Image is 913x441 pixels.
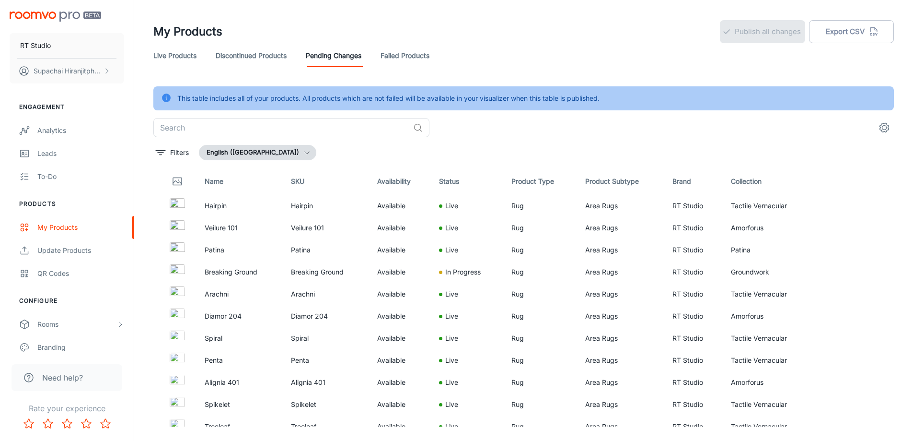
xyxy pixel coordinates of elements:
[283,195,370,217] td: Hairpin
[205,201,276,211] p: Hairpin
[205,223,276,233] p: Veilure 101
[723,349,814,371] td: Tactile Vernacular
[445,245,458,255] p: Live
[370,261,431,283] td: Available
[205,245,276,255] p: Patina
[504,305,577,327] td: Rug
[283,283,370,305] td: Arachni
[723,393,814,416] td: Tactile Vernacular
[665,349,723,371] td: RT Studio
[37,342,124,353] div: Branding
[665,261,723,283] td: RT Studio
[578,239,665,261] td: Area Rugs
[205,289,276,299] p: Arachni
[283,168,370,195] th: SKU
[504,261,577,283] td: Rug
[370,283,431,305] td: Available
[283,217,370,239] td: Veilure 101
[370,349,431,371] td: Available
[283,239,370,261] td: Patina
[578,305,665,327] td: Area Rugs
[578,168,665,195] th: Product Subtype
[205,267,276,277] p: Breaking Ground
[10,59,124,83] button: Supachai Hiranjitphonchana
[283,371,370,393] td: Alignia 401
[370,393,431,416] td: Available
[445,311,458,322] p: Live
[578,416,665,438] td: Area Rugs
[205,311,276,322] p: Diamor 204
[665,327,723,349] td: RT Studio
[504,393,577,416] td: Rug
[578,283,665,305] td: Area Rugs
[370,305,431,327] td: Available
[205,377,276,388] p: Alignia 401
[578,349,665,371] td: Area Rugs
[283,349,370,371] td: Penta
[96,414,115,433] button: Rate 5 star
[723,239,814,261] td: Patina
[445,355,458,366] p: Live
[20,40,51,51] p: RT Studio
[283,327,370,349] td: Spiral
[578,195,665,217] td: Area Rugs
[153,145,191,160] button: filter
[504,217,577,239] td: Rug
[578,217,665,239] td: Area Rugs
[445,399,458,410] p: Live
[283,261,370,283] td: Breaking Ground
[153,23,222,40] h1: My Products
[445,267,481,277] p: In Progress
[153,44,196,67] a: Live Products
[58,414,77,433] button: Rate 3 star
[205,355,276,366] p: Penta
[445,333,458,344] p: Live
[216,44,287,67] a: Discontinued Products
[723,416,814,438] td: Tactile Vernacular
[38,414,58,433] button: Rate 2 star
[504,283,577,305] td: Rug
[445,223,458,233] p: Live
[578,393,665,416] td: Area Rugs
[370,195,431,217] td: Available
[37,125,124,136] div: Analytics
[723,195,814,217] td: Tactile Vernacular
[723,168,814,195] th: Collection
[177,89,600,107] div: This table includes all of your products. All products which are not failed will be available in ...
[445,201,458,211] p: Live
[723,327,814,349] td: Tactile Vernacular
[370,416,431,438] td: Available
[665,195,723,217] td: RT Studio
[665,371,723,393] td: RT Studio
[37,171,124,182] div: To-do
[381,44,429,67] a: Failed Products
[10,33,124,58] button: RT Studio
[504,327,577,349] td: Rug
[37,319,116,330] div: Rooms
[504,349,577,371] td: Rug
[445,289,458,299] p: Live
[875,118,894,137] button: settings
[445,421,458,432] p: Live
[809,20,894,43] button: Export CSV
[370,371,431,393] td: Available
[723,371,814,393] td: Amorforus
[445,377,458,388] p: Live
[723,283,814,305] td: Tactile Vernacular
[578,371,665,393] td: Area Rugs
[665,283,723,305] td: RT Studio
[37,245,124,256] div: Update Products
[723,217,814,239] td: Amorforus
[504,168,577,195] th: Product Type
[283,393,370,416] td: Spikelet
[37,148,124,159] div: Leads
[19,414,38,433] button: Rate 1 star
[172,176,183,187] svg: Thumbnail
[199,145,316,160] button: English ([GEOGRAPHIC_DATA])
[578,261,665,283] td: Area Rugs
[370,327,431,349] td: Available
[77,414,96,433] button: Rate 4 star
[431,168,504,195] th: Status
[578,327,665,349] td: Area Rugs
[153,118,409,137] input: Search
